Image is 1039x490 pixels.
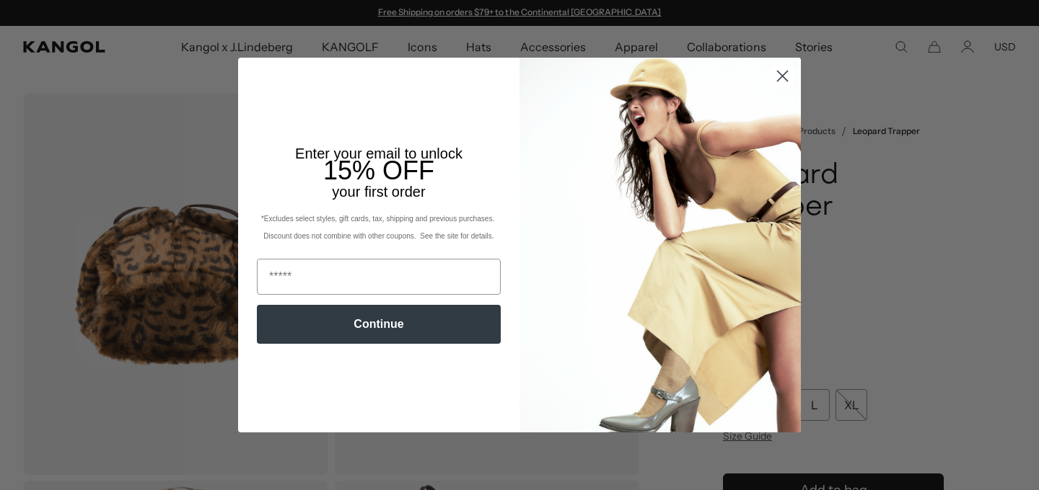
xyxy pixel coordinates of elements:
span: Enter your email to unlock [295,146,462,161]
span: your first order [332,184,425,200]
input: Email [257,259,501,295]
button: Continue [257,305,501,344]
span: 15% OFF [323,156,434,185]
img: 93be19ad-e773-4382-80b9-c9d740c9197f.jpeg [519,58,801,432]
span: *Excludes select styles, gift cards, tax, shipping and previous purchases. Discount does not comb... [261,215,496,240]
button: Close dialog [770,63,795,89]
